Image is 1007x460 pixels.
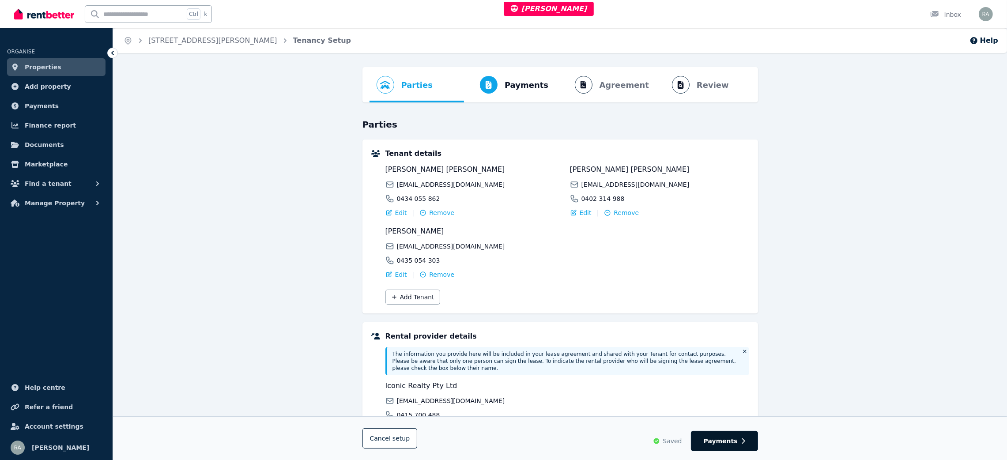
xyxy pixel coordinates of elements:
[362,67,758,102] nav: Progress
[397,194,440,203] span: 0434 055 862
[395,208,407,217] span: Edit
[385,226,565,237] span: [PERSON_NAME]
[663,437,682,445] span: Saved
[370,435,410,442] span: Cancel
[401,79,433,91] span: Parties
[581,194,625,203] span: 0402 314 988
[25,62,61,72] span: Properties
[505,79,548,91] span: Payments
[7,418,106,435] a: Account settings
[11,441,25,455] img: Rochelle Alvarez
[370,67,440,102] button: Parties
[385,164,565,175] span: [PERSON_NAME] [PERSON_NAME]
[412,270,415,279] span: |
[580,208,592,217] span: Edit
[293,35,351,46] span: Tenancy Setup
[570,208,592,217] button: Edit
[464,67,555,102] button: Payments
[429,270,454,279] span: Remove
[397,411,440,419] span: 0415 700 488
[7,58,106,76] a: Properties
[25,81,71,92] span: Add property
[419,208,454,217] button: Remove
[395,270,407,279] span: Edit
[25,120,76,131] span: Finance report
[25,402,73,412] span: Refer a friend
[25,198,85,208] span: Manage Property
[385,148,749,159] h5: Tenant details
[25,382,65,393] span: Help centre
[362,428,418,449] button: Cancelsetup
[7,136,106,154] a: Documents
[25,159,68,170] span: Marketplace
[113,28,362,53] nav: Breadcrumb
[25,178,72,189] span: Find a tenant
[148,36,277,45] a: [STREET_ADDRESS][PERSON_NAME]
[511,4,587,13] span: [PERSON_NAME]
[204,11,207,18] span: k
[397,242,505,251] span: [EMAIL_ADDRESS][DOMAIN_NAME]
[7,379,106,396] a: Help centre
[371,333,380,339] img: Rental providers
[969,35,998,46] button: Help
[392,434,410,443] span: setup
[32,442,89,453] span: [PERSON_NAME]
[385,381,565,391] span: Iconic Realty Pty Ltd
[392,351,737,372] p: The information you provide here will be included in your lease agreement and shared with your Te...
[385,331,749,342] h5: Rental provider details
[7,49,35,55] span: ORGANISE
[597,208,599,217] span: |
[187,8,200,20] span: Ctrl
[429,208,454,217] span: Remove
[7,194,106,212] button: Manage Property
[25,101,59,111] span: Payments
[581,180,690,189] span: [EMAIL_ADDRESS][DOMAIN_NAME]
[979,7,993,21] img: Rochelle Alvarez
[930,10,961,19] div: Inbox
[397,180,505,189] span: [EMAIL_ADDRESS][DOMAIN_NAME]
[7,155,106,173] a: Marketplace
[397,256,440,265] span: 0435 054 303
[7,97,106,115] a: Payments
[412,208,415,217] span: |
[14,8,74,21] img: RentBetter
[7,117,106,134] a: Finance report
[7,78,106,95] a: Add property
[7,398,106,416] a: Refer a friend
[570,164,749,175] span: [PERSON_NAME] [PERSON_NAME]
[385,270,407,279] button: Edit
[704,437,738,445] span: Payments
[385,208,407,217] button: Edit
[25,421,83,432] span: Account settings
[385,290,440,305] button: Add Tenant
[691,431,758,451] button: Payments
[362,118,758,131] h3: Parties
[25,140,64,150] span: Documents
[7,175,106,192] button: Find a tenant
[614,208,639,217] span: Remove
[419,270,454,279] button: Remove
[397,396,505,405] span: [EMAIL_ADDRESS][DOMAIN_NAME]
[604,208,639,217] button: Remove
